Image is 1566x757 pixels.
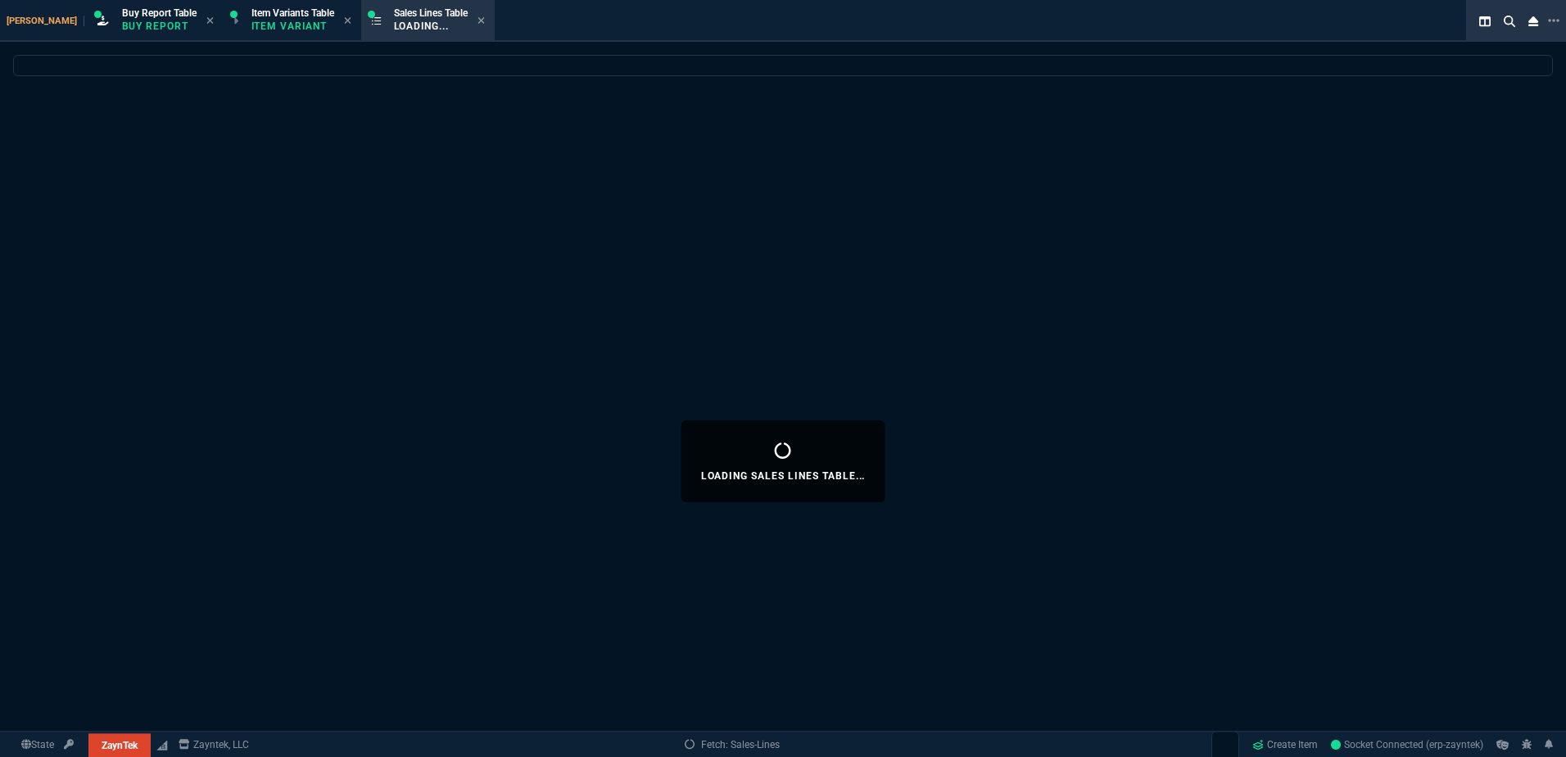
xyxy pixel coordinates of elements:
nx-icon: Close Tab [477,15,485,28]
a: GoITt4bhCzpt05YSAACX [1331,737,1483,752]
span: Buy Report Table [122,7,197,19]
nx-icon: Close Tab [206,15,214,28]
p: Loading Sales Lines Table... [701,469,866,483]
a: msbcCompanyName [174,737,254,752]
nx-icon: Open New Tab [1548,13,1559,29]
span: Item Variants Table [251,7,334,19]
span: Sales Lines Table [394,7,468,19]
p: Buy Report [122,20,197,33]
nx-icon: Search [1497,11,1522,31]
span: [PERSON_NAME] [7,16,84,26]
a: Global State [16,737,59,752]
nx-icon: Close Workbench [1522,11,1545,31]
nx-icon: Close Tab [344,15,351,28]
a: Create Item [1246,732,1324,757]
span: Socket Connected (erp-zayntek) [1331,739,1483,750]
nx-icon: Split Panels [1473,11,1497,31]
a: Fetch: Sales-Lines [685,737,780,752]
p: Loading... [394,20,468,33]
a: API TOKEN [59,737,79,752]
p: Item Variant [251,20,333,33]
